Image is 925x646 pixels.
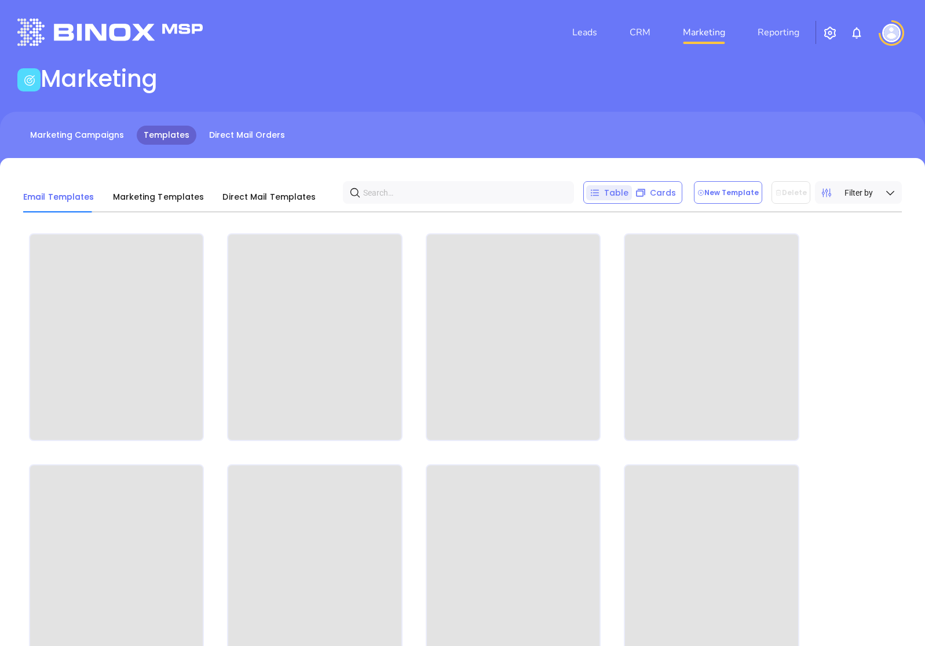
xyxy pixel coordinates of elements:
img: iconNotification [850,26,864,40]
div: Cards [632,185,679,200]
span: Filter by [844,186,873,199]
img: iconSetting [823,26,837,40]
span: Direct Mail Templates [222,191,316,203]
img: logo [17,19,203,46]
span: Marketing Templates [113,191,204,203]
div: Table [586,185,632,200]
a: Direct Mail Orders [202,126,292,145]
a: Templates [137,126,196,145]
img: user [882,24,901,42]
button: Delete [772,181,810,204]
a: Marketing Campaigns [23,126,131,145]
a: CRM [625,21,655,44]
input: Search… [363,183,558,201]
button: New Template [694,181,762,204]
h1: Marketing [41,65,158,93]
a: Reporting [753,21,804,44]
a: Marketing [678,21,730,44]
a: Leads [568,21,602,44]
span: Email Templates [23,191,94,203]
